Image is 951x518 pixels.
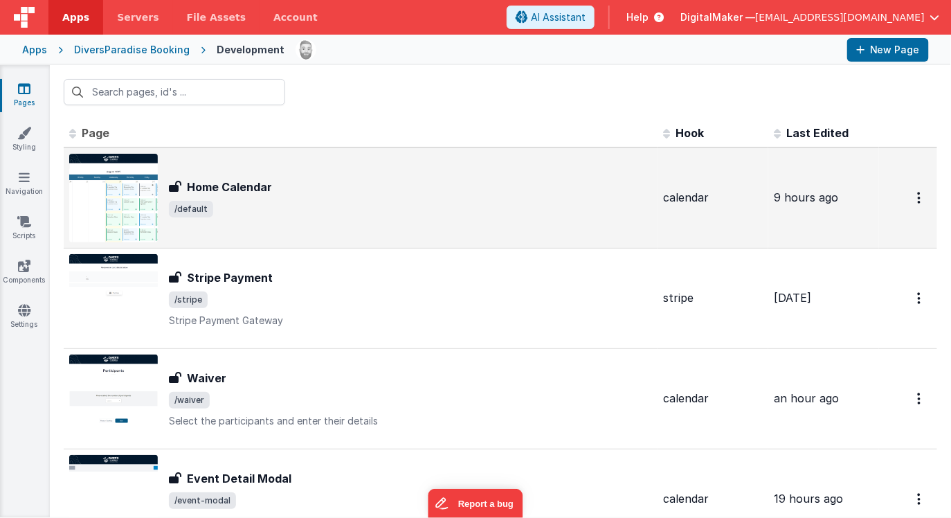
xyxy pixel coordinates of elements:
[774,492,843,506] span: 19 hours ago
[786,126,849,140] span: Last Edited
[507,6,595,29] button: AI Assistant
[169,201,213,217] span: /default
[187,269,273,286] h3: Stripe Payment
[428,489,523,518] iframe: Marker.io feedback button
[774,391,839,405] span: an hour ago
[117,10,158,24] span: Servers
[74,43,190,57] div: DiversParadise Booking
[187,179,272,195] h3: Home Calendar
[774,190,838,204] span: 9 hours ago
[663,290,763,306] div: stripe
[676,126,704,140] span: Hook
[82,126,109,140] span: Page
[187,10,246,24] span: File Assets
[296,40,316,60] img: 338b8ff906eeea576da06f2fc7315c1b
[64,79,285,105] input: Search pages, id's ...
[663,391,763,407] div: calendar
[626,10,649,24] span: Help
[847,38,929,62] button: New Page
[217,43,284,57] div: Development
[169,292,208,308] span: /stripe
[531,10,586,24] span: AI Assistant
[680,10,940,24] button: DigitalMaker — [EMAIL_ADDRESS][DOMAIN_NAME]
[169,492,236,509] span: /event-modal
[909,284,932,312] button: Options
[909,485,932,513] button: Options
[169,314,652,328] p: Stripe Payment Gateway
[755,10,925,24] span: [EMAIL_ADDRESS][DOMAIN_NAME]
[22,43,47,57] div: Apps
[187,470,291,487] h3: Event Detail Modal
[169,414,652,428] p: Select the participants and enter their details
[62,10,89,24] span: Apps
[187,370,226,386] h3: Waiver
[774,291,811,305] span: [DATE]
[680,10,755,24] span: DigitalMaker —
[909,384,932,413] button: Options
[909,184,932,212] button: Options
[663,190,763,206] div: calendar
[169,392,210,409] span: /waiver
[663,491,763,507] div: calendar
